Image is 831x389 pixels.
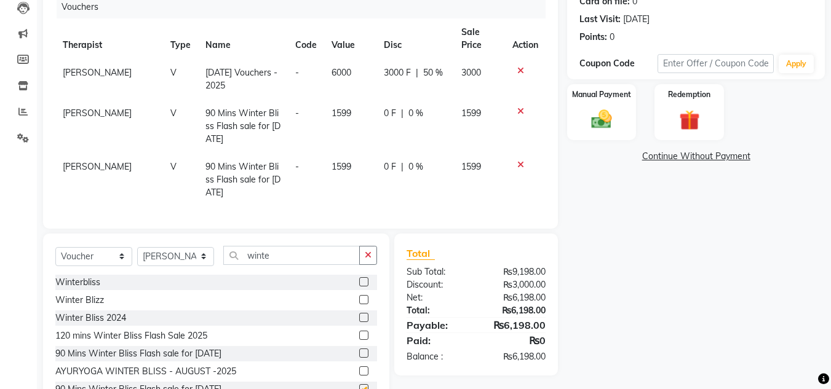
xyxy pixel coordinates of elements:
div: 120 mins Winter Bliss Flash Sale 2025 [55,329,207,342]
a: Continue Without Payment [570,150,822,163]
div: ₨9,198.00 [476,265,555,278]
button: Apply [779,55,814,73]
td: V [163,100,198,153]
div: ₨6,198.00 [476,304,555,317]
div: Last Visit: [579,13,621,26]
div: Sub Total: [397,265,476,278]
span: 0 % [408,160,423,173]
span: 1599 [332,161,351,172]
span: 1599 [461,108,481,119]
th: Value [324,18,376,59]
span: - [295,67,299,78]
div: 90 Mins Winter Bliss Flash sale for [DATE] [55,347,221,360]
span: [DATE] Vouchers - 2025 [205,67,277,91]
div: ₨6,198.00 [476,291,555,304]
span: [PERSON_NAME] [63,67,132,78]
span: 90 Mins Winter Bliss Flash sale for [DATE] [205,108,280,144]
td: V [163,153,198,206]
div: ₨6,198.00 [476,318,555,332]
span: 3000 [461,67,481,78]
span: 1599 [461,161,481,172]
div: Coupon Code [579,57,657,70]
span: [PERSON_NAME] [63,108,132,119]
div: Total: [397,304,476,317]
th: Sale Price [454,18,505,59]
div: Discount: [397,278,476,291]
span: 0 F [384,107,396,120]
th: Name [198,18,288,59]
th: Action [505,18,546,59]
th: Therapist [55,18,163,59]
span: | [401,160,404,173]
div: Balance : [397,350,476,363]
td: V [163,59,198,100]
div: ₨0 [476,333,555,348]
th: Type [163,18,198,59]
img: _cash.svg [585,108,618,131]
span: | [401,107,404,120]
div: Winter Bliss 2024 [55,312,126,324]
span: 50 % [423,66,443,79]
span: 90 Mins Winter Bliss Flash sale for [DATE] [205,161,280,198]
span: 0 % [408,107,423,120]
div: Paid: [397,333,476,348]
div: Net: [397,291,476,304]
div: Winterbliss [55,276,100,289]
span: Total [407,247,435,260]
div: 0 [610,31,614,44]
span: - [295,161,299,172]
span: [PERSON_NAME] [63,161,132,172]
div: [DATE] [623,13,650,26]
span: 1599 [332,108,351,119]
div: Payable: [397,318,476,332]
label: Redemption [668,89,710,100]
span: 0 F [384,160,396,173]
input: Search [223,246,360,265]
span: 6000 [332,67,351,78]
div: Points: [579,31,607,44]
label: Manual Payment [572,89,631,100]
span: | [416,66,418,79]
input: Enter Offer / Coupon Code [658,54,774,73]
span: 3000 F [384,66,411,79]
img: _gift.svg [673,108,706,133]
th: Disc [376,18,455,59]
div: Winter Blizz [55,294,104,307]
th: Code [288,18,324,59]
div: AYURYOGA WINTER BLISS - AUGUST -2025 [55,365,236,378]
div: ₨3,000.00 [476,278,555,291]
div: ₨6,198.00 [476,350,555,363]
span: - [295,108,299,119]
